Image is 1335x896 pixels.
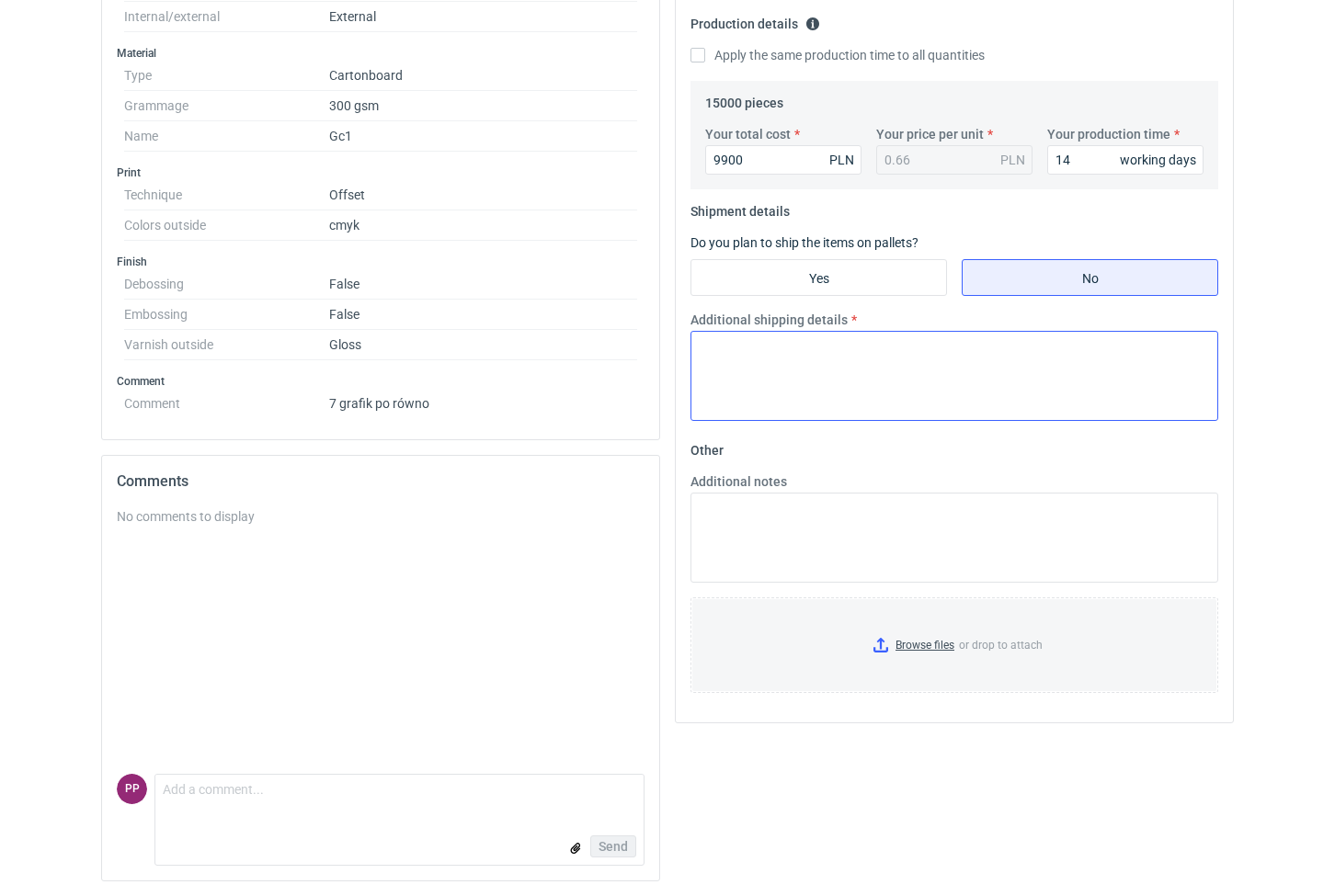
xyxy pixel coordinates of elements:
[829,151,854,169] div: PLN
[124,91,329,121] dt: Grammage
[1047,125,1170,143] label: Your production time
[124,300,329,330] dt: Embossing
[124,330,329,360] dt: Varnish outside
[124,389,329,411] dt: Comment
[329,300,637,330] dd: False
[705,88,783,110] legend: 15000 pieces
[329,389,637,411] dd: 7 grafik po równo
[690,46,985,64] label: Apply the same production time to all quantities
[124,121,329,152] dt: Name
[690,9,820,31] legend: Production details
[1047,145,1204,175] input: 0
[329,91,637,121] dd: 300 gsm
[117,255,645,269] h3: Finish
[124,210,329,241] dt: Colors outside
[117,774,147,804] div: Paulina Pander
[705,125,791,143] label: Your total cost
[690,472,787,491] label: Additional notes
[329,180,637,210] dd: Offset
[124,61,329,91] dt: Type
[705,145,861,175] input: 0
[590,835,636,857] button: Send
[329,210,637,241] dd: cmyk
[1120,151,1196,169] div: working days
[690,311,848,329] label: Additional shipping details
[329,2,637,32] dd: External
[117,471,645,493] h2: Comments
[962,259,1218,296] label: No
[690,259,947,296] label: Yes
[124,180,329,210] dt: Technique
[117,507,645,526] div: No comments to display
[876,125,984,143] label: Your price per unit
[599,840,628,853] span: Send
[117,774,147,804] figcaption: PP
[329,61,637,91] dd: Cartonboard
[329,330,637,360] dd: Gloss
[117,46,645,61] h3: Material
[124,269,329,300] dt: Debossing
[691,598,1217,692] label: or drop to attach
[690,436,724,458] legend: Other
[124,2,329,32] dt: Internal/external
[117,374,645,389] h3: Comment
[117,165,645,180] h3: Print
[329,121,637,152] dd: Gc1
[1000,151,1025,169] div: PLN
[690,197,790,219] legend: Shipment details
[329,269,637,300] dd: False
[690,235,919,250] label: Do you plan to ship the items on pallets?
